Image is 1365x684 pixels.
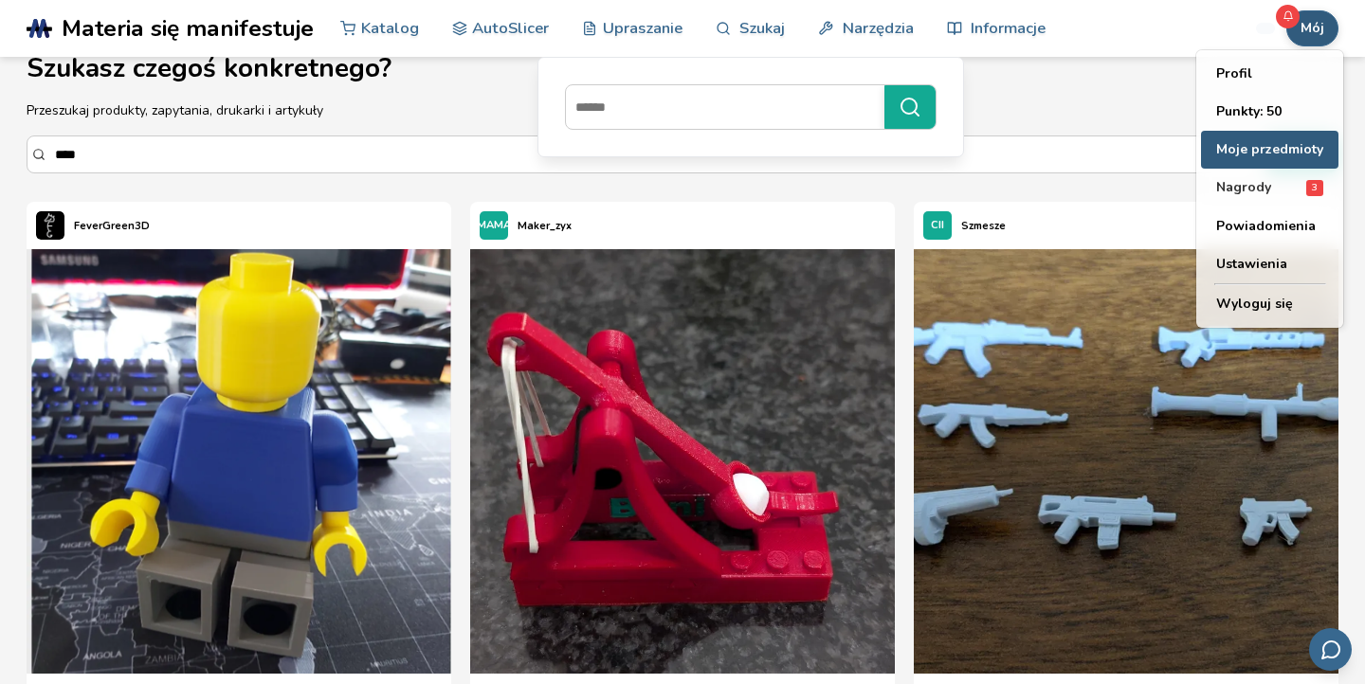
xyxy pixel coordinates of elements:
font: Szmesze [961,219,1006,233]
input: Szukaj [55,137,1258,171]
img: Profil FeverGreen3D [36,211,64,240]
font: MAMA [477,218,511,232]
font: FeverGreen3D [74,219,150,233]
font: Moje przedmioty [1216,140,1323,158]
font: Mój [1301,19,1324,37]
a: Profil FeverGreen3DFeverGreen3D [27,202,159,249]
font: Katalog [361,17,419,39]
font: Powiadomienia [1216,217,1316,235]
font: Materia się manifestuje [62,12,314,45]
font: Profil [1216,64,1252,82]
font: Punkty: 50 [1216,102,1282,120]
button: Wyślij opinię e-mailem [1309,628,1352,671]
font: Wyloguj się [1216,295,1293,313]
button: Mój [1286,10,1338,46]
font: Informacje [971,17,1046,39]
font: Maker_zyx [518,219,572,233]
font: Szukasz czegoś konkretnego? [27,50,391,86]
font: 3 [1312,180,1318,194]
font: Przeszukaj produkty, zapytania, drukarki i artykuły [27,101,323,119]
font: Nagrody [1216,178,1271,196]
font: AutoSlicer [472,17,549,39]
div: Mój [1196,50,1343,328]
font: CII [931,218,944,232]
font: Ustawienia [1216,255,1287,273]
font: Narzędzia [843,17,914,39]
font: Szukaj [739,17,785,39]
font: Upraszanie [603,17,682,39]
